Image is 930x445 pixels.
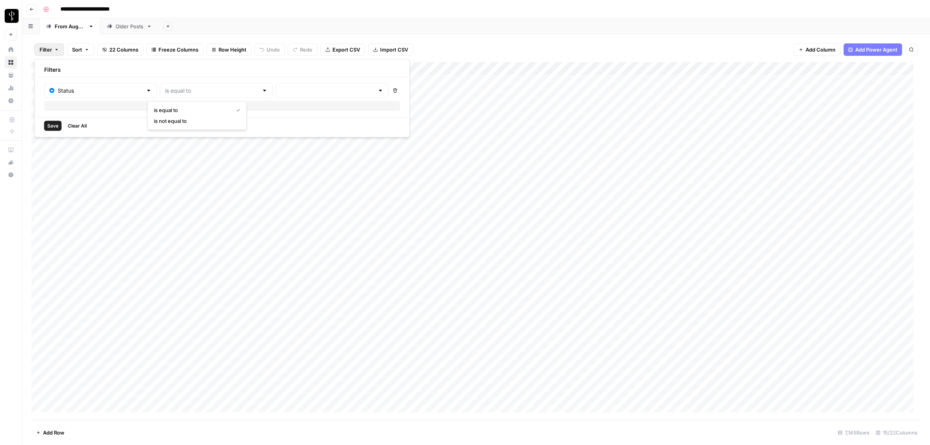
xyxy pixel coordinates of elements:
button: Freeze Columns [146,43,203,56]
button: Add Column [794,43,840,56]
span: Add Power Agent [855,46,897,53]
a: Browse [5,56,17,69]
button: Add Row [31,426,69,439]
button: 22 Columns [97,43,143,56]
span: Filter [40,46,52,53]
span: is equal to [154,106,230,114]
button: Undo [255,43,285,56]
button: Filter [34,43,64,56]
button: Add Filter [44,101,400,111]
span: Row Height [219,46,246,53]
span: Add Row [43,429,64,436]
img: LP Production Workloads Logo [5,9,19,23]
span: Import CSV [380,46,408,53]
span: Undo [267,46,280,53]
span: Save [47,122,59,129]
span: 22 Columns [109,46,138,53]
span: Export CSV [332,46,360,53]
button: Import CSV [368,43,413,56]
span: is not equal to [154,117,237,125]
input: is equal to [165,87,258,95]
span: Freeze Columns [158,46,198,53]
div: From [DATE] [55,22,85,30]
input: Status [58,87,143,95]
button: What's new? [5,156,17,169]
a: Home [5,43,17,56]
button: Sort [67,43,94,56]
button: Save [44,121,62,131]
span: Clear All [68,122,87,129]
a: Older Posts [100,19,158,34]
span: Redo [300,46,312,53]
button: Help + Support [5,169,17,181]
div: 15/22 Columns [873,426,921,439]
div: 7,145 Rows [835,426,873,439]
a: Your Data [5,69,17,81]
button: Export CSV [320,43,365,56]
span: Add Column [806,46,835,53]
a: Settings [5,95,17,107]
div: Filters [38,63,406,77]
div: Older Posts [115,22,143,30]
a: From [DATE] [40,19,100,34]
button: Workspace: LP Production Workloads [5,6,17,26]
a: AirOps Academy [5,144,17,156]
button: Clear All [65,121,90,131]
button: Row Height [207,43,251,56]
span: Sort [72,46,82,53]
a: Usage [5,82,17,94]
div: Filter [34,59,410,138]
button: Redo [288,43,317,56]
button: Add Power Agent [844,43,902,56]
